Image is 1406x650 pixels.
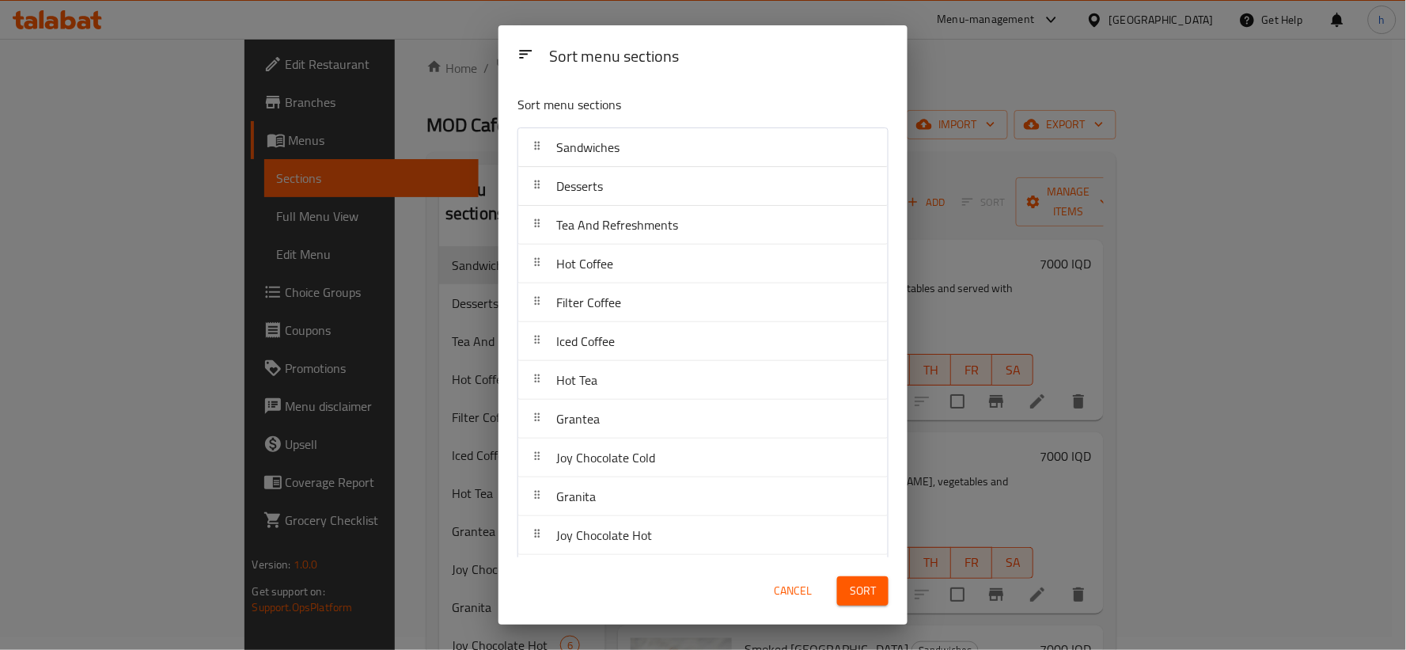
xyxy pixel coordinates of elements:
[556,523,652,547] span: Joy Chocolate Hot
[556,291,621,314] span: Filter Coffee
[518,167,888,206] div: Desserts
[518,322,888,361] div: Iced Coffee
[517,95,812,115] p: Sort menu sections
[556,135,620,159] span: Sandwiches
[518,555,888,594] div: Freddo
[837,576,889,606] button: Sort
[518,361,888,400] div: Hot Tea
[518,245,888,283] div: Hot Coffee
[518,206,888,245] div: Tea And Refreshments
[518,439,888,477] div: Joy Chocolate Cold
[774,581,812,601] span: Cancel
[556,174,603,198] span: Desserts
[556,252,613,276] span: Hot Coffee
[518,516,888,555] div: Joy Chocolate Hot
[518,400,888,439] div: Grantea
[556,329,615,353] span: Iced Coffee
[556,446,655,469] span: Joy Chocolate Cold
[518,128,888,167] div: Sandwiches
[556,407,600,431] span: Grantea
[518,477,888,516] div: Granita
[518,283,888,322] div: Filter Coffee
[543,40,895,75] div: Sort menu sections
[850,581,876,601] span: Sort
[556,368,597,392] span: Hot Tea
[556,213,678,237] span: Tea And Refreshments
[556,485,596,508] span: Granita
[767,576,818,606] button: Cancel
